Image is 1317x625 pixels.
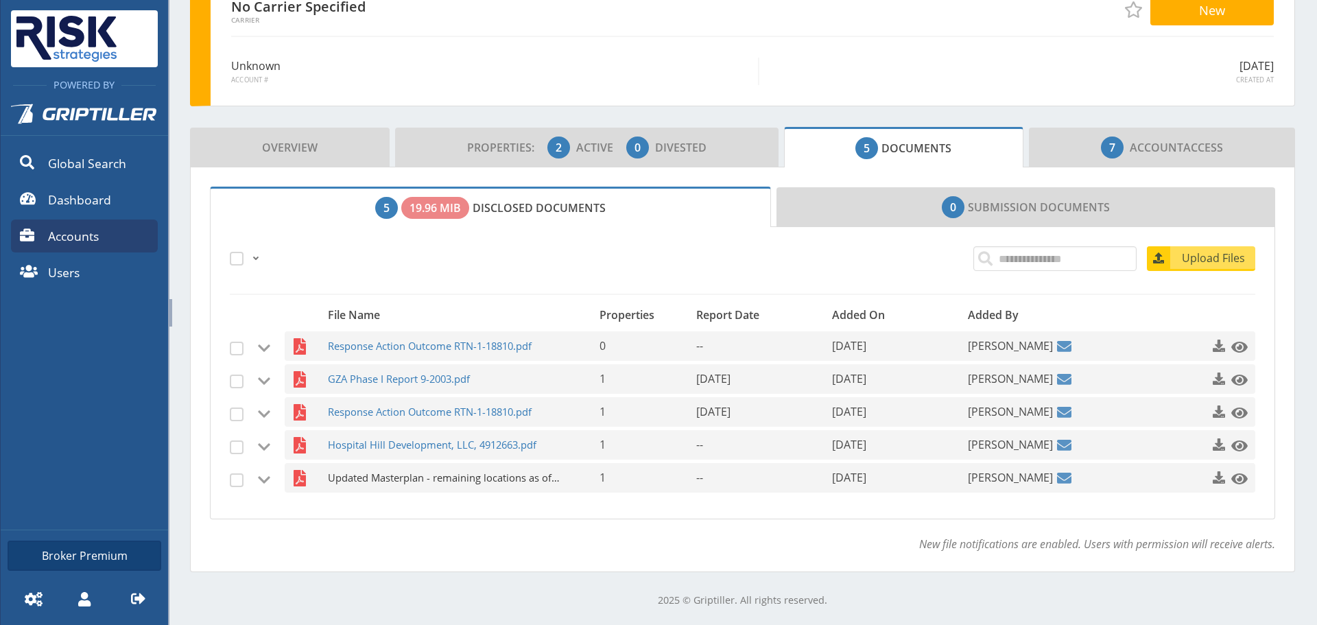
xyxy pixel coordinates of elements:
span: 19.96 MiB [410,200,461,216]
span: Response Action Outcome RTN-1-18810.pdf [328,331,562,361]
span: Users [48,263,80,281]
span: Hospital Hill Development, LLC, 4912663.pdf [328,430,562,460]
span: Dashboard [48,191,111,209]
a: Users [11,256,158,289]
span: 5 [864,140,870,156]
span: Powered By [47,78,121,91]
span: 1 [600,437,606,452]
a: Click to preview this file [1227,334,1245,359]
a: Global Search [11,147,158,180]
a: Submission Documents [776,187,1275,227]
span: Account # [231,75,748,85]
span: [DATE] [696,371,731,386]
span: Global Search [48,154,126,172]
span: Response Action Outcome RTN-1-18810.pdf [328,397,562,427]
span: [DATE] [832,404,866,419]
span: Updated Masterplan - remaining locations as of [DATE].pdf [328,463,562,493]
span: [PERSON_NAME] [968,364,1053,394]
a: Accounts [11,220,158,252]
span: Properties: [467,140,545,155]
span: GZA Phase I Report 9-2003.pdf [328,364,562,394]
span: [DATE] [832,338,866,353]
a: Click to preview this file [1227,400,1245,425]
span: Carrier [231,16,450,24]
span: New [1199,1,1225,19]
span: 5 [383,200,390,216]
span: Upload Files [1172,250,1255,266]
span: 1 [600,371,606,386]
p: 2025 © Griptiller. All rights reserved. [190,593,1295,608]
span: Overview [262,134,318,161]
span: [DATE] [832,371,866,386]
span: 7 [1109,139,1115,156]
a: Click to preview this file [1227,466,1245,491]
span: Created At [770,75,1274,85]
span: Account [1130,140,1183,155]
div: [DATE] [759,58,1274,85]
span: [PERSON_NAME] [968,463,1053,493]
span: 2 [556,139,562,156]
span: [DATE] [832,437,866,452]
span: [PERSON_NAME] [968,397,1053,427]
em: New file notifications are enabled. Users with permission will receive alerts. [919,536,1275,552]
span: Documents [855,134,951,162]
span: 1 [600,470,606,485]
div: Added By [964,305,1158,325]
span: [PERSON_NAME] [968,430,1053,460]
img: Risk Strategies Company [11,10,122,67]
span: -- [696,338,703,353]
span: [PERSON_NAME] [968,331,1053,361]
span: -- [696,437,703,452]
span: Divested [655,140,707,155]
a: Disclosed Documents [210,187,771,228]
a: Click to preview this file [1227,367,1245,392]
a: Dashboard [11,183,158,216]
span: [DATE] [696,404,731,419]
span: 0 [634,139,641,156]
div: File Name [324,305,595,325]
div: Properties [595,305,693,325]
a: Broker Premium [8,541,161,571]
span: -- [696,470,703,485]
span: Access [1101,134,1223,161]
a: Click to preview this file [1227,433,1245,458]
div: Report Date [692,305,828,325]
a: Upload Files [1147,246,1255,271]
div: Added On [828,305,964,325]
span: 0 [950,199,956,215]
span: 1 [600,404,606,419]
a: Griptiller [1,93,168,143]
div: Unknown [231,58,759,85]
span: Add to Favorites [1125,1,1141,18]
span: Accounts [48,227,99,245]
span: [DATE] [832,470,866,485]
span: Active [576,140,624,155]
span: 0 [600,338,606,353]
